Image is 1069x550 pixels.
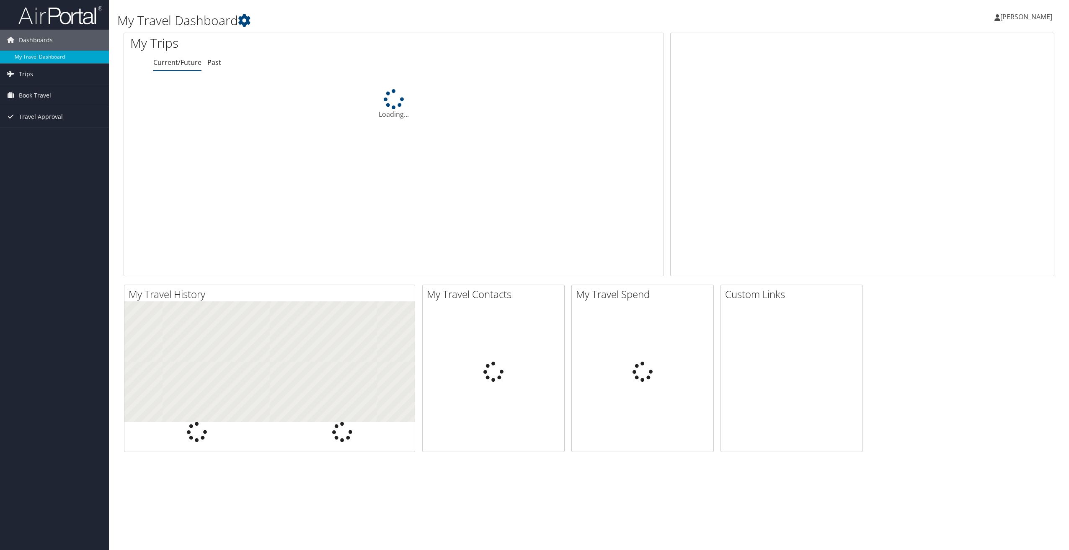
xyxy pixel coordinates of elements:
h2: My Travel Contacts [427,287,564,301]
a: [PERSON_NAME] [994,4,1061,29]
h1: My Trips [130,34,432,52]
img: airportal-logo.png [18,5,102,25]
div: Loading... [124,89,664,119]
h2: My Travel Spend [576,287,713,301]
a: Past [207,58,221,67]
span: Dashboards [19,30,53,51]
h2: My Travel History [129,287,415,301]
span: Book Travel [19,85,51,106]
span: [PERSON_NAME] [1000,12,1052,21]
span: Trips [19,64,33,85]
h2: Custom Links [725,287,862,301]
h1: My Travel Dashboard [117,12,746,29]
a: Current/Future [153,58,201,67]
span: Travel Approval [19,106,63,127]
